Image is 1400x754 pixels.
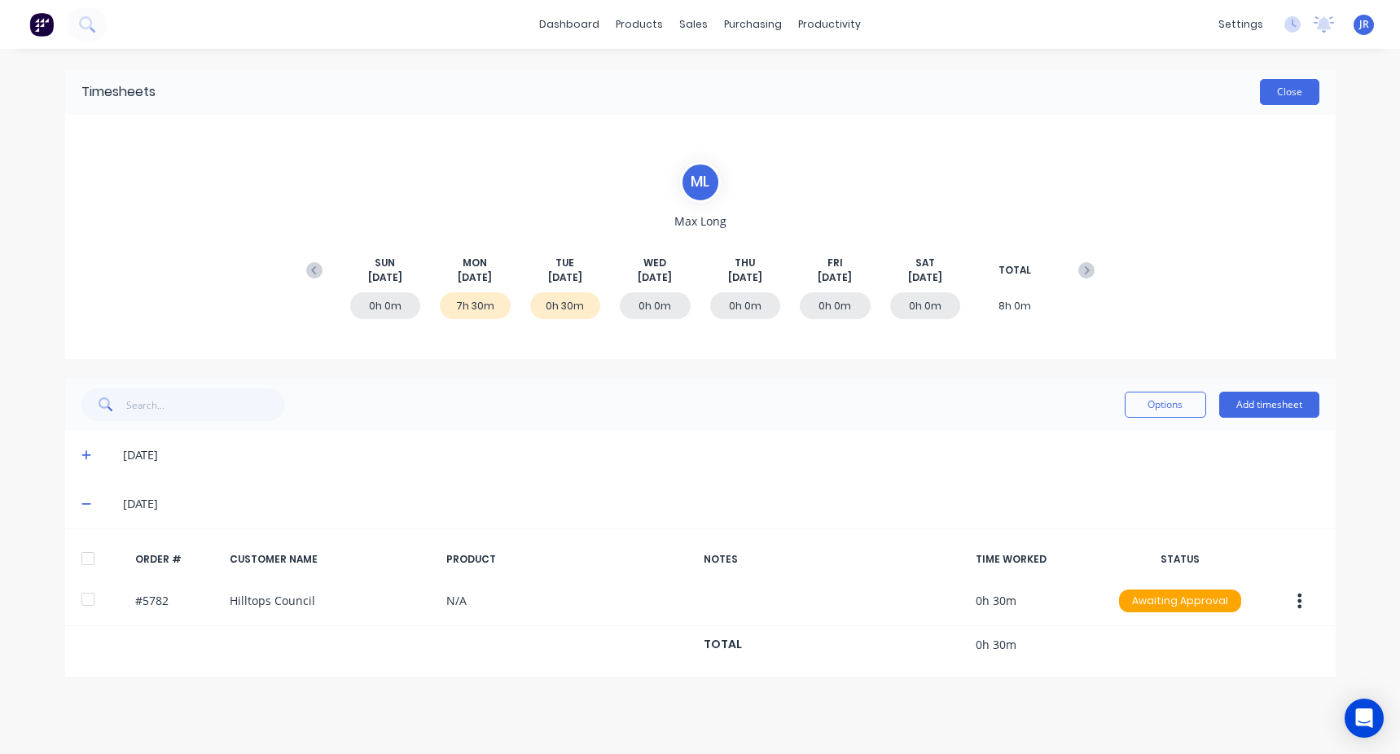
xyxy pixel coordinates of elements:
[463,256,487,270] span: MON
[998,263,1031,278] span: TOTAL
[1119,590,1241,612] div: Awaiting Approval
[643,256,666,270] span: WED
[890,292,961,319] div: 0h 0m
[123,446,1319,464] div: [DATE]
[375,256,395,270] span: SUN
[674,213,726,230] span: Max Long
[458,270,492,285] span: [DATE]
[1345,699,1384,738] div: Open Intercom Messenger
[671,12,716,37] div: sales
[530,292,601,319] div: 0h 30m
[126,388,285,421] input: Search...
[728,270,762,285] span: [DATE]
[1219,392,1319,418] button: Add timesheet
[555,256,574,270] span: TUE
[716,12,790,37] div: purchasing
[1359,17,1369,32] span: JR
[1118,589,1242,613] button: Awaiting Approval
[446,552,691,567] div: PRODUCT
[915,256,935,270] span: SAT
[1260,79,1319,105] button: Close
[123,495,1319,513] div: [DATE]
[29,12,54,37] img: Factory
[908,270,942,285] span: [DATE]
[818,270,852,285] span: [DATE]
[827,256,843,270] span: FRI
[135,552,217,567] div: ORDER #
[1210,12,1271,37] div: settings
[620,292,691,319] div: 0h 0m
[350,292,421,319] div: 0h 0m
[976,552,1098,567] div: TIME WORKED
[440,292,511,319] div: 7h 30m
[81,82,156,102] div: Timesheets
[1111,552,1249,567] div: STATUS
[735,256,755,270] span: THU
[638,270,672,285] span: [DATE]
[531,12,608,37] a: dashboard
[230,552,433,567] div: CUSTOMER NAME
[704,552,963,567] div: NOTES
[980,292,1051,319] div: 8h 0m
[680,162,721,203] div: M L
[1125,392,1206,418] button: Options
[800,292,871,319] div: 0h 0m
[368,270,402,285] span: [DATE]
[548,270,582,285] span: [DATE]
[608,12,671,37] div: products
[790,12,869,37] div: productivity
[710,292,781,319] div: 0h 0m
